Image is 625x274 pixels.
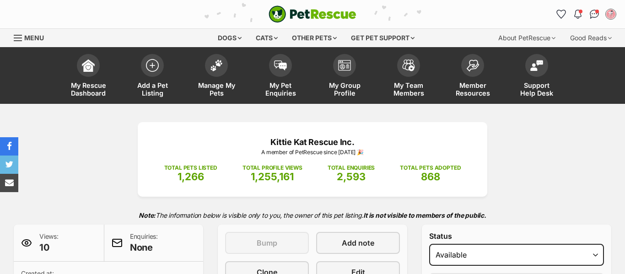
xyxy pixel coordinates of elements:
[421,171,440,183] span: 868
[363,211,486,219] strong: It is not visible to members of the public.
[492,29,562,47] div: About PetRescue
[505,49,569,104] a: Support Help Desk
[571,7,585,21] button: Notifications
[24,34,44,42] span: Menu
[452,81,493,97] span: Member Resources
[196,81,237,97] span: Manage My Pets
[151,136,474,148] p: Kittie Kat Rescue Inc.
[603,7,618,21] button: My account
[242,164,302,172] p: TOTAL PROFILE VIEWS
[269,5,356,23] a: PetRescue
[39,232,59,254] p: Views:
[132,81,173,97] span: Add a Pet Listing
[312,49,377,104] a: My Group Profile
[316,232,400,254] a: Add note
[530,60,543,71] img: help-desk-icon-fdf02630f3aa405de69fd3d07c3f3aa587a6932b1a1747fa1d2bba05be0121f9.svg
[269,5,356,23] img: logo-cat-932fe2b9b8326f06289b0f2fb663e598f794de774fb13d1741a6617ecf9a85b4.svg
[39,241,59,254] span: 10
[210,59,223,71] img: manage-my-pets-icon-02211641906a0b7f246fdf0571729dbe1e7629f14944591b6c1af311fb30b64b.svg
[249,29,284,47] div: Cats
[14,206,611,225] p: The information below is visible only to you, the owner of this pet listing.
[400,164,461,172] p: TOTAL PETS ADOPTED
[248,49,312,104] a: My Pet Enquiries
[554,7,569,21] a: Favourites
[328,164,375,172] p: TOTAL ENQUIRIES
[164,164,217,172] p: TOTAL PETS LISTED
[130,232,158,254] p: Enquiries:
[260,81,301,97] span: My Pet Enquiries
[257,237,277,248] span: Bump
[342,237,374,248] span: Add note
[377,49,441,104] a: My Team Members
[251,171,294,183] span: 1,255,161
[388,81,429,97] span: My Team Members
[184,49,248,104] a: Manage My Pets
[590,10,599,19] img: chat-41dd97257d64d25036548639549fe6c8038ab92f7586957e7f3b1b290dea8141.svg
[274,60,287,70] img: pet-enquiries-icon-7e3ad2cf08bfb03b45e93fb7055b45f3efa6380592205ae92323e6603595dc1f.svg
[139,211,156,219] strong: Note:
[225,232,309,254] button: Bump
[151,148,474,156] p: A member of PetRescue since [DATE] 🎉
[554,7,618,21] ul: Account quick links
[402,59,415,71] img: team-members-icon-5396bd8760b3fe7c0b43da4ab00e1e3bb1a5d9ba89233759b79545d2d3fc5d0d.svg
[14,29,50,45] a: Menu
[337,171,366,183] span: 2,593
[68,81,109,97] span: My Rescue Dashboard
[338,60,351,71] img: group-profile-icon-3fa3cf56718a62981997c0bc7e787c4b2cf8bcc04b72c1350f741eb67cf2f40e.svg
[56,49,120,104] a: My Rescue Dashboard
[130,241,158,254] span: None
[516,81,557,97] span: Support Help Desk
[441,49,505,104] a: Member Resources
[324,81,365,97] span: My Group Profile
[587,7,602,21] a: Conversations
[345,29,421,47] div: Get pet support
[466,59,479,72] img: member-resources-icon-8e73f808a243e03378d46382f2149f9095a855e16c252ad45f914b54edf8863c.svg
[211,29,248,47] div: Dogs
[564,29,618,47] div: Good Reads
[429,232,604,240] label: Status
[178,171,204,183] span: 1,266
[146,59,159,72] img: add-pet-listing-icon-0afa8454b4691262ce3f59096e99ab1cd57d4a30225e0717b998d2c9b9846f56.svg
[82,59,95,72] img: dashboard-icon-eb2f2d2d3e046f16d808141f083e7271f6b2e854fb5c12c21221c1fb7104beca.svg
[574,10,582,19] img: notifications-46538b983faf8c2785f20acdc204bb7945ddae34d4c08c2a6579f10ce5e182be.svg
[286,29,343,47] div: Other pets
[120,49,184,104] a: Add a Pet Listing
[606,10,615,19] img: Koyna Cortes profile pic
